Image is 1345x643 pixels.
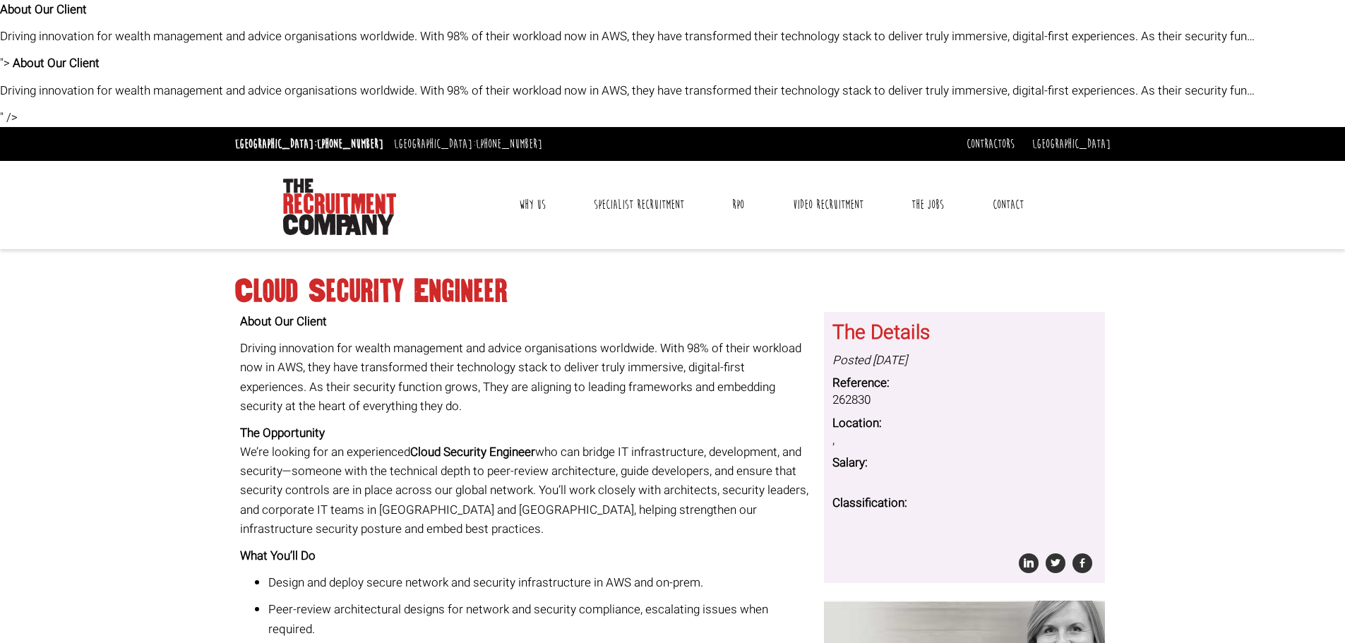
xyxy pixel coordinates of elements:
a: [PHONE_NUMBER] [476,136,542,152]
p: Driving innovation for wealth management and advice organisations worldwide. With 98% of their wo... [240,339,813,416]
p: We’re looking for an experienced who can bridge IT infrastructure, development, and security—some... [240,423,813,539]
dt: Salary: [832,455,1096,471]
h3: The Details [832,323,1096,344]
a: [GEOGRAPHIC_DATA] [1032,136,1111,152]
dt: Classification: [832,495,1096,512]
dt: Location: [832,415,1096,432]
a: [PHONE_NUMBER] [317,136,383,152]
strong: About Our Client [13,54,100,72]
a: The Jobs [901,187,955,222]
strong: About Our Client [240,313,327,330]
dd: 262830 [832,392,1096,409]
p: Design and deploy secure network and security infrastructure in AWS and on-prem. [268,573,813,592]
a: RPO [722,187,755,222]
dt: Reference: [832,375,1096,392]
a: Contact [982,187,1034,222]
p: Peer-review architectural designs for network and security compliance, escalating issues when req... [268,600,813,638]
a: Why Us [508,187,556,222]
a: Specialist Recruitment [583,187,695,222]
li: [GEOGRAPHIC_DATA]: [232,133,387,155]
a: Video Recruitment [782,187,874,222]
i: Posted [DATE] [832,351,907,369]
strong: What You’ll Do [240,547,316,565]
img: The Recruitment Company [283,179,396,235]
h1: Cloud Security Engineer [235,279,1111,304]
strong: The Opportunity [240,424,325,442]
dd: , [832,432,1096,449]
li: [GEOGRAPHIC_DATA]: [390,133,546,155]
a: Contractors [967,136,1015,152]
strong: Cloud Security Engineer [410,443,535,461]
